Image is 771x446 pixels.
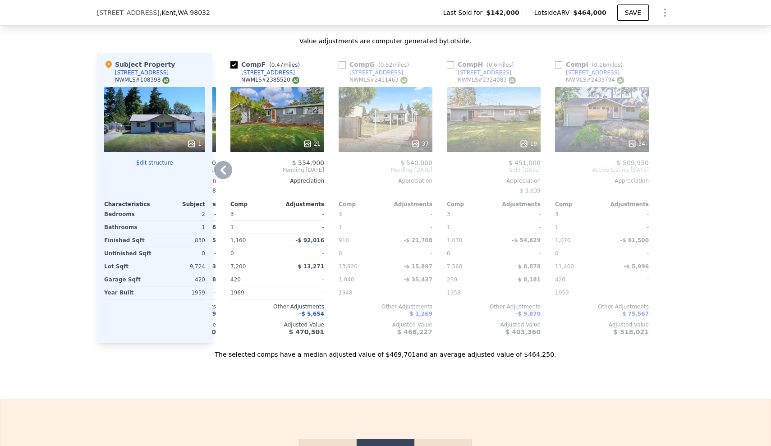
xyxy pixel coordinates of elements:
span: ( miles) [375,62,413,68]
span: $ 8,878 [518,263,541,270]
img: NWMLS Logo [617,77,624,84]
div: - [279,247,324,260]
div: Comp [555,201,602,208]
div: 37 [411,139,429,148]
div: 830 [156,234,205,247]
div: 1959 [156,286,205,299]
div: Adjustments [494,201,541,208]
div: Appreciation [339,177,432,184]
span: -$ 54,829 [512,237,541,244]
span: 3 [555,211,559,217]
div: - [339,184,432,197]
span: $ 75,567 [622,311,649,317]
div: 34 [628,139,645,148]
span: $ 3,639 [520,188,541,194]
span: $ 403,360 [505,328,541,336]
div: Comp [447,201,494,208]
span: 910 [339,237,349,244]
span: 0 [555,250,559,257]
div: [STREET_ADDRESS] [349,69,403,76]
button: Edit structure [104,159,205,166]
div: 21 [303,139,321,148]
div: 2 [156,208,205,221]
div: - [279,208,324,221]
span: -$ 92,016 [295,237,324,244]
div: Bedrooms [104,208,153,221]
div: - [387,247,432,260]
div: - [604,247,649,260]
span: 0.16 [594,62,606,68]
div: Other Adjustments [339,303,432,310]
span: 250 [447,276,457,283]
span: ( miles) [266,62,303,68]
div: Bathrooms [104,221,153,234]
span: 0.47 [271,62,284,68]
span: 3 [339,211,342,217]
div: Subject [155,201,205,208]
div: Comp G [339,60,413,69]
div: Adjusted Value [447,321,541,328]
div: Value adjustments are computer generated by Lotside . [97,37,674,46]
div: Other Adjustments [230,303,324,310]
div: Other Adjustments [447,303,541,310]
div: [STREET_ADDRESS] [458,69,511,76]
div: The selected comps have a median adjusted value of $469,701 and an average adjusted value of $464... [97,343,674,359]
img: NWMLS Logo [509,77,516,84]
div: 420 [156,273,205,286]
div: - [496,286,541,299]
div: 1 [555,221,600,234]
span: , WA 98032 [176,9,210,16]
span: 11,400 [555,263,574,270]
div: Characteristics [104,201,155,208]
span: -$ 61,500 [620,237,649,244]
div: Other Adjustments [555,303,649,310]
div: Adjustments [277,201,324,208]
span: -$ 9,870 [516,311,541,317]
span: 7,560 [447,263,462,270]
div: 1948 [339,286,384,299]
div: NWMLS # 108398 [115,76,170,84]
span: 1,160 [230,237,246,244]
div: - [496,247,541,260]
div: Subject Property [104,60,175,69]
div: - [387,286,432,299]
span: $464,000 [573,9,606,16]
span: [STREET_ADDRESS] [97,8,160,17]
div: - [387,221,432,234]
div: Garage Sqft [104,273,153,286]
img: NWMLS Logo [292,77,299,84]
div: Comp H [447,60,518,69]
span: 7,200 [230,263,246,270]
div: Unfinished Sqft [104,247,153,260]
div: - [387,208,432,221]
span: 3 [230,211,234,217]
span: $ 509,950 [617,159,649,166]
div: 1 [230,221,275,234]
div: - [555,184,649,197]
a: [STREET_ADDRESS] [555,69,620,76]
span: 3 [447,211,450,217]
div: 1 [339,221,384,234]
span: ( miles) [483,62,517,68]
span: 0 [230,250,234,257]
div: - [279,221,324,234]
a: [STREET_ADDRESS] [339,69,403,76]
div: - [279,273,324,286]
div: Adjustments [385,201,432,208]
div: - [604,221,649,234]
div: - [604,208,649,221]
span: 1,070 [447,237,462,244]
div: Year Built [104,286,153,299]
span: $ 470,501 [289,328,324,336]
span: 420 [230,276,241,283]
span: $ 540,000 [400,159,432,166]
div: 1969 [230,286,275,299]
div: Comp [230,201,277,208]
div: NWMLS # 2324083 [458,76,516,84]
div: Appreciation [555,177,649,184]
span: $ 13,271 [298,263,324,270]
span: 0 [447,250,450,257]
div: NWMLS # 2411463 [349,76,408,84]
span: 1,070 [555,237,570,244]
div: Appreciation [230,177,324,184]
